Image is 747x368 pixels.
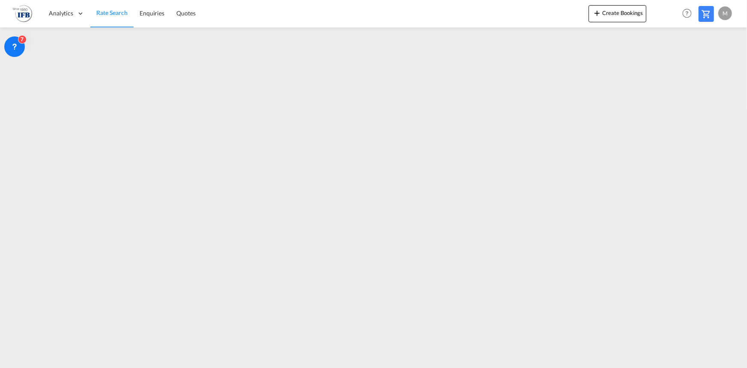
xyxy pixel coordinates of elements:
[589,5,646,22] button: icon-plus 400-fgCreate Bookings
[49,9,73,18] span: Analytics
[176,9,195,17] span: Quotes
[96,9,128,16] span: Rate Search
[592,8,602,18] md-icon: icon-plus 400-fg
[718,6,732,20] div: M
[13,4,32,23] img: de31bbe0256b11eebba44b54815f083d.png
[140,9,164,17] span: Enquiries
[680,6,694,21] span: Help
[680,6,699,21] div: Help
